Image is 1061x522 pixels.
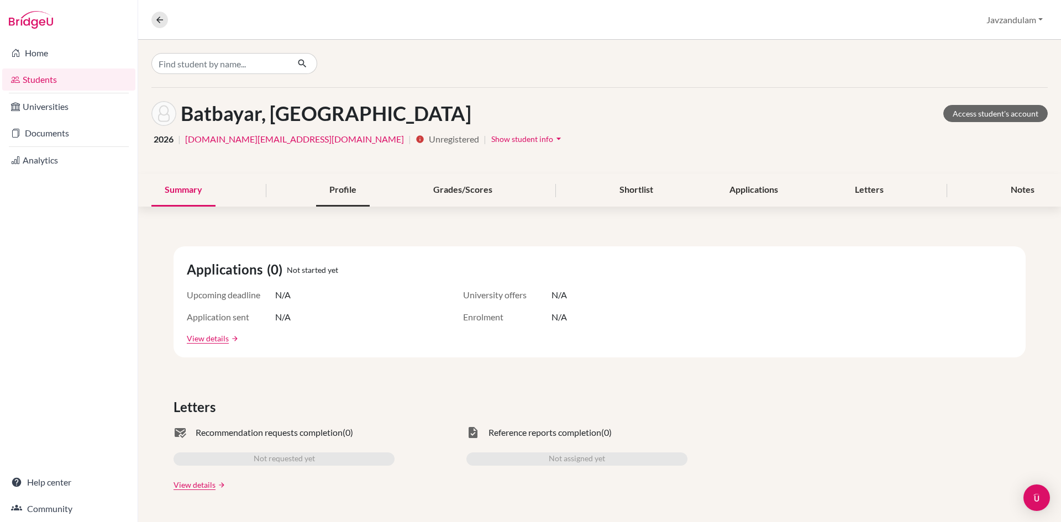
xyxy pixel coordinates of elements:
[178,133,181,146] span: |
[997,174,1048,207] div: Notes
[2,68,135,91] a: Students
[275,310,291,324] span: N/A
[2,471,135,493] a: Help center
[9,11,53,29] img: Bridge-U
[267,260,287,280] span: (0)
[2,122,135,144] a: Documents
[416,135,424,144] i: info
[2,42,135,64] a: Home
[466,426,480,439] span: task
[489,426,601,439] span: Reference reports completion
[491,134,553,144] span: Show student info
[943,105,1048,122] a: Access student's account
[2,498,135,520] a: Community
[549,452,605,466] span: Not assigned yet
[429,133,479,146] span: Unregistered
[601,426,612,439] span: (0)
[491,130,565,147] button: Show student infoarrow_drop_down
[151,53,288,74] input: Find student by name...
[463,288,551,302] span: University offers
[484,133,486,146] span: |
[196,426,343,439] span: Recommendation requests completion
[254,452,315,466] span: Not requested yet
[981,9,1048,30] button: Javzandulam
[187,310,275,324] span: Application sent
[1023,484,1050,511] div: Open Intercom Messenger
[174,397,220,417] span: Letters
[187,333,229,344] a: View details
[151,101,176,126] img: Oyunnaran Batbayar's avatar
[2,96,135,118] a: Universities
[216,481,225,489] a: arrow_forward
[553,133,564,144] i: arrow_drop_down
[187,288,275,302] span: Upcoming deadline
[716,174,791,207] div: Applications
[551,288,567,302] span: N/A
[842,174,897,207] div: Letters
[151,174,216,207] div: Summary
[606,174,666,207] div: Shortlist
[408,133,411,146] span: |
[420,174,506,207] div: Grades/Scores
[463,310,551,324] span: Enrolment
[287,264,338,276] span: Not started yet
[174,479,216,491] a: View details
[154,133,174,146] span: 2026
[343,426,353,439] span: (0)
[181,102,471,125] h1: Batbayar, [GEOGRAPHIC_DATA]
[275,288,291,302] span: N/A
[229,335,239,342] a: arrow_forward
[316,174,370,207] div: Profile
[551,310,567,324] span: N/A
[187,260,267,280] span: Applications
[2,149,135,171] a: Analytics
[174,426,187,439] span: mark_email_read
[185,133,404,146] a: [DOMAIN_NAME][EMAIL_ADDRESS][DOMAIN_NAME]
